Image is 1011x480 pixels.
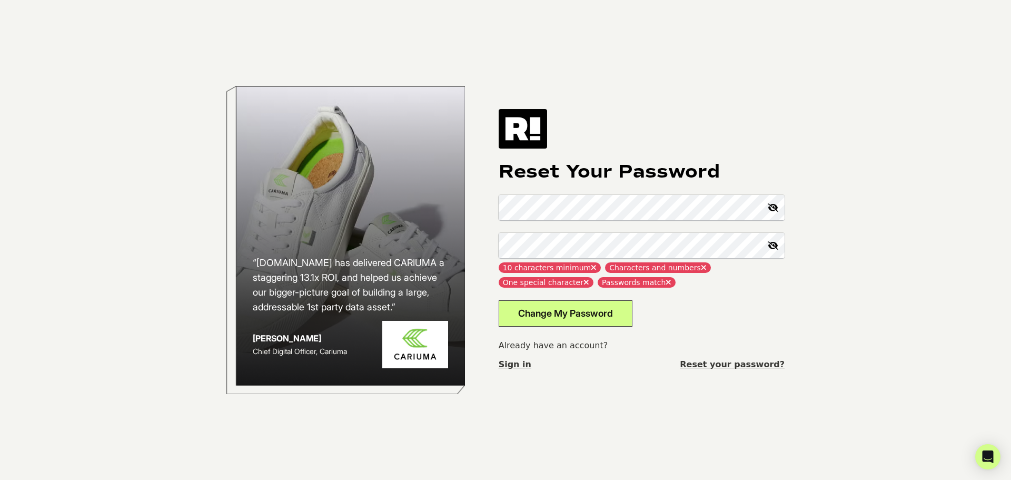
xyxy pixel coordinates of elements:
img: Retention.com [499,109,547,148]
button: Change My Password [499,300,632,327]
strong: [PERSON_NAME] [253,333,321,344]
p: Passwords match [598,277,676,288]
p: Characters and numbers [605,262,711,273]
p: 10 characters minimum [499,262,601,273]
h1: Reset Your Password [499,161,785,182]
h2: “[DOMAIN_NAME] has delivered CARIUMA a staggering 13.1x ROI, and helped us achieve our bigger-pic... [253,256,448,315]
span: Chief Digital Officer, Cariuma [253,347,347,356]
div: Open Intercom Messenger [975,444,1000,469]
a: Reset your password? [680,358,785,371]
p: Already have an account? [499,339,785,352]
img: Cariuma [382,321,448,369]
p: One special character [499,277,593,288]
a: Sign in [499,358,531,371]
